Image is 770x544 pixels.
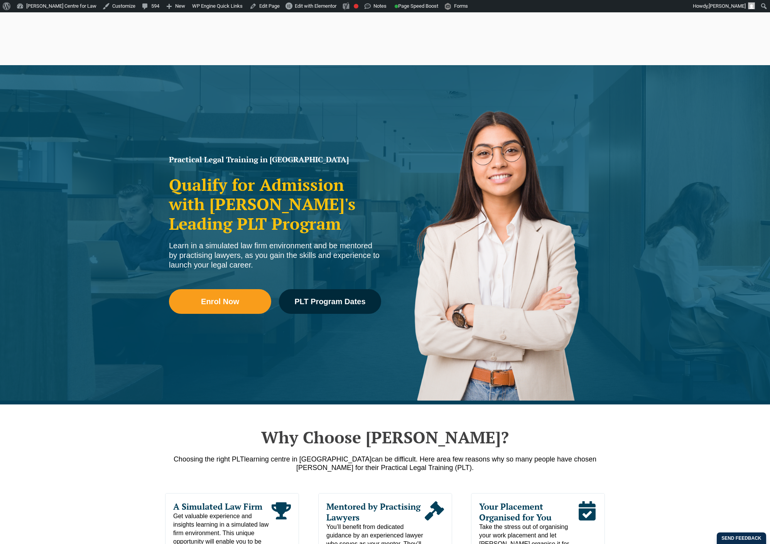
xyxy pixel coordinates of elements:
div: Learn in a simulated law firm environment and be mentored by practising lawyers, as you gain the ... [169,241,381,270]
div: Focus keyphrase not set [354,4,358,8]
a: PLT Program Dates [279,289,381,314]
h2: Qualify for Admission with [PERSON_NAME]'s Leading PLT Program [169,175,381,233]
span: A Simulated Law Firm [173,501,272,512]
h2: Why Choose [PERSON_NAME]? [165,428,605,447]
span: Mentored by Practising Lawyers [326,501,425,523]
span: Edit with Elementor [295,3,336,9]
span: can be difficult. Here are [371,455,447,463]
span: [PERSON_NAME] [709,3,746,9]
span: Enrol Now [201,298,239,305]
a: Enrol Now [169,289,271,314]
span: Your Placement Organised for You [479,501,577,523]
span: Choosing the right PLT [174,455,244,463]
h1: Practical Legal Training in [GEOGRAPHIC_DATA] [169,156,381,163]
p: a few reasons why so many people have chosen [PERSON_NAME] for their Practical Legal Training (PLT). [165,455,605,472]
span: PLT Program Dates [294,298,365,305]
span: learning centre in [GEOGRAPHIC_DATA] [244,455,371,463]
